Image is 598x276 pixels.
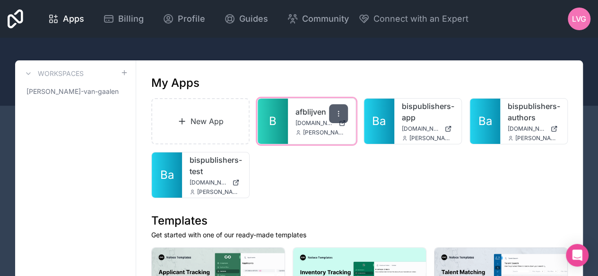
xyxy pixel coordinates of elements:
a: [DOMAIN_NAME] [295,119,347,127]
a: Ba [364,99,394,144]
a: Ba [152,152,182,198]
span: Connect with an Expert [373,12,468,25]
a: afblijven [295,106,347,117]
a: Profile [155,8,213,29]
span: Apps [63,12,84,25]
span: Ba [372,114,386,129]
span: [PERSON_NAME][EMAIL_ADDRESS][DOMAIN_NAME] [303,129,347,136]
span: [DOMAIN_NAME] [295,119,334,127]
span: [PERSON_NAME][EMAIL_ADDRESS][DOMAIN_NAME] [409,134,454,142]
span: Ba [478,114,492,129]
span: [DOMAIN_NAME] [402,125,441,133]
span: [DOMAIN_NAME] [190,179,228,186]
span: [DOMAIN_NAME] [508,125,546,133]
a: Guides [217,8,276,29]
span: Profile [178,12,205,25]
span: B [269,114,277,129]
a: Billing [95,8,151,29]
a: [DOMAIN_NAME] [190,179,242,186]
a: Apps [40,8,92,29]
span: Community [302,12,349,25]
a: [PERSON_NAME]-van-gaalen [23,83,128,100]
a: Ba [470,99,500,144]
span: LvG [572,13,586,25]
a: B [258,99,288,144]
span: [PERSON_NAME][EMAIL_ADDRESS][DOMAIN_NAME] [515,134,560,142]
span: Billing [118,12,144,25]
a: bispublishers-test [190,154,242,177]
a: Workspaces [23,68,84,79]
span: Ba [160,167,174,183]
button: Connect with an Expert [358,12,468,25]
h1: Templates [151,213,568,228]
div: Open Intercom Messenger [566,244,589,267]
h1: My Apps [151,75,199,91]
a: bispublishers-authors [508,100,560,123]
span: Guides [239,12,268,25]
a: Community [279,8,356,29]
a: [DOMAIN_NAME] [402,125,454,133]
span: [PERSON_NAME]-van-gaalen [26,87,119,96]
h3: Workspaces [38,69,84,78]
a: bispublishers-app [402,100,454,123]
a: [DOMAIN_NAME] [508,125,560,133]
span: [PERSON_NAME][EMAIL_ADDRESS][DOMAIN_NAME] [197,188,242,196]
p: Get started with one of our ready-made templates [151,230,568,240]
a: New App [151,98,250,144]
